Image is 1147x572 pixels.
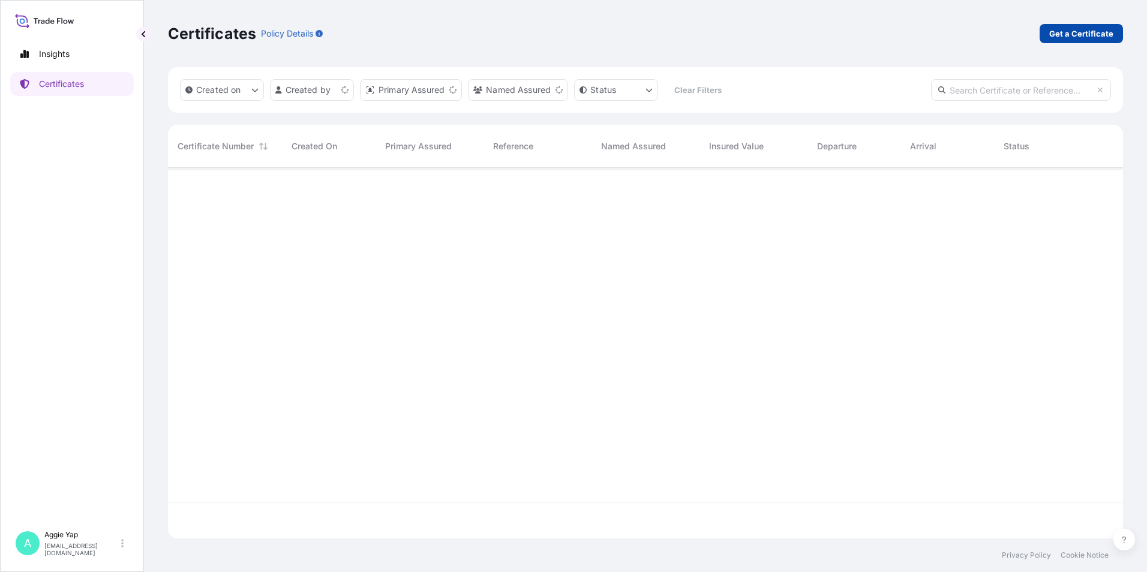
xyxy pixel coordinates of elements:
p: Created on [196,84,241,96]
button: cargoOwner Filter options [468,79,568,101]
span: Created On [292,140,337,152]
span: A [24,537,31,549]
button: createdBy Filter options [270,79,354,101]
span: Named Assured [601,140,666,152]
input: Search Certificate or Reference... [931,79,1111,101]
p: Clear Filters [674,84,722,96]
button: distributor Filter options [360,79,462,101]
span: Reference [493,140,533,152]
a: Cookie Notice [1061,550,1109,560]
button: certificateStatus Filter options [574,79,658,101]
button: createdOn Filter options [180,79,264,101]
a: Certificates [10,72,134,96]
p: Policy Details [261,28,313,40]
button: Clear Filters [664,80,731,100]
p: Certificates [168,24,256,43]
p: Status [590,84,616,96]
a: Privacy Policy [1002,550,1051,560]
p: Certificates [39,78,84,90]
p: Created by [286,84,331,96]
span: Certificate Number [178,140,254,152]
p: [EMAIL_ADDRESS][DOMAIN_NAME] [44,542,119,556]
span: Departure [817,140,857,152]
p: Get a Certificate [1049,28,1113,40]
a: Insights [10,42,134,66]
a: Get a Certificate [1040,24,1123,43]
p: Named Assured [486,84,551,96]
button: Sort [256,139,271,153]
p: Primary Assured [379,84,445,96]
span: Status [1004,140,1029,152]
span: Insured Value [709,140,764,152]
p: Aggie Yap [44,530,119,540]
p: Insights [39,48,70,60]
span: Arrival [910,140,936,152]
span: Primary Assured [385,140,452,152]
